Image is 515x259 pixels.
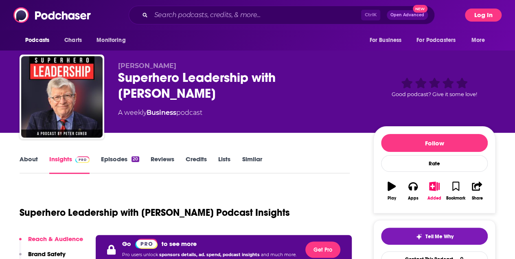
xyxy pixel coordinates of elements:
span: More [471,35,485,46]
a: Business [147,109,176,116]
a: Reviews [151,155,174,174]
span: Ctrl K [361,10,380,20]
p: Go [122,240,131,248]
a: Similar [242,155,262,174]
button: Share [467,176,488,206]
span: Open Advanced [390,13,424,17]
span: Podcasts [25,35,49,46]
a: Charts [59,33,87,48]
button: open menu [466,33,495,48]
button: Apps [402,176,423,206]
button: Reach & Audience [19,235,83,250]
span: New [413,5,427,13]
p: Reach & Audience [28,235,83,243]
div: Good podcast? Give it some love! [373,62,495,112]
span: Charts [64,35,82,46]
p: Brand Safety [28,250,66,258]
span: For Podcasters [416,35,456,46]
div: Apps [408,196,419,201]
a: Episodes20 [101,155,139,174]
img: Superhero Leadership with Peter Cuneo [21,56,103,138]
button: Bookmark [445,176,466,206]
div: Share [471,196,482,201]
div: Rate [381,155,488,172]
a: Pro website [135,238,158,249]
img: Podchaser Pro [135,239,158,249]
button: Follow [381,134,488,152]
button: open menu [91,33,136,48]
div: A weekly podcast [118,108,202,118]
button: Get Pro [305,241,340,258]
button: open menu [364,33,412,48]
span: For Business [369,35,401,46]
a: Credits [186,155,207,174]
a: Lists [218,155,230,174]
div: Search podcasts, credits, & more... [129,6,435,24]
img: Podchaser Pro [75,156,90,163]
div: Bookmark [446,196,465,201]
button: open menu [20,33,60,48]
button: Log In [465,9,502,22]
button: Open AdvancedNew [387,10,428,20]
span: Good podcast? Give it some love! [392,91,477,97]
p: to see more [162,240,197,248]
div: Added [427,196,441,201]
button: tell me why sparkleTell Me Why [381,228,488,245]
input: Search podcasts, credits, & more... [151,9,361,22]
img: Podchaser - Follow, Share and Rate Podcasts [13,7,92,23]
span: Monitoring [96,35,125,46]
div: 20 [131,156,139,162]
h1: Superhero Leadership with [PERSON_NAME] Podcast Insights [20,206,290,219]
span: Tell Me Why [425,233,454,240]
span: sponsors details, ad. spend, podcast insights [159,252,261,257]
span: [PERSON_NAME] [118,62,176,70]
button: Added [424,176,445,206]
button: Play [381,176,402,206]
div: Play [388,196,396,201]
a: InsightsPodchaser Pro [49,155,90,174]
a: About [20,155,38,174]
img: tell me why sparkle [416,233,422,240]
button: open menu [411,33,467,48]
